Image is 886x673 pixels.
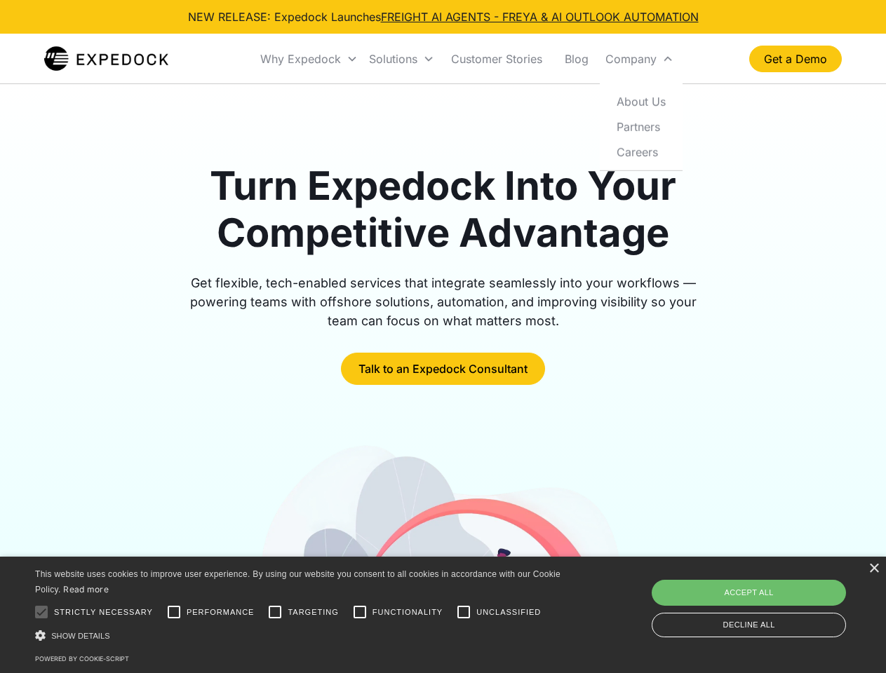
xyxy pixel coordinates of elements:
[605,114,677,139] a: Partners
[600,83,683,170] nav: Company
[44,45,168,73] a: home
[600,35,679,83] div: Company
[63,584,109,594] a: Read more
[54,606,153,618] span: Strictly necessary
[553,35,600,83] a: Blog
[51,632,110,640] span: Show details
[255,35,363,83] div: Why Expedock
[605,52,657,66] div: Company
[35,628,565,643] div: Show details
[369,52,417,66] div: Solutions
[260,52,341,66] div: Why Expedock
[440,35,553,83] a: Customer Stories
[188,8,699,25] div: NEW RELEASE: Expedock Launches
[44,45,168,73] img: Expedock Logo
[187,606,255,618] span: Performance
[652,522,886,673] iframe: Chat Widget
[605,88,677,114] a: About Us
[288,606,338,618] span: Targeting
[749,46,842,72] a: Get a Demo
[605,139,677,164] a: Careers
[35,569,561,595] span: This website uses cookies to improve user experience. By using our website you consent to all coo...
[35,655,129,662] a: Powered by cookie-script
[476,606,541,618] span: Unclassified
[381,10,699,24] a: FREIGHT AI AGENTS - FREYA & AI OUTLOOK AUTOMATION
[372,606,443,618] span: Functionality
[363,35,440,83] div: Solutions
